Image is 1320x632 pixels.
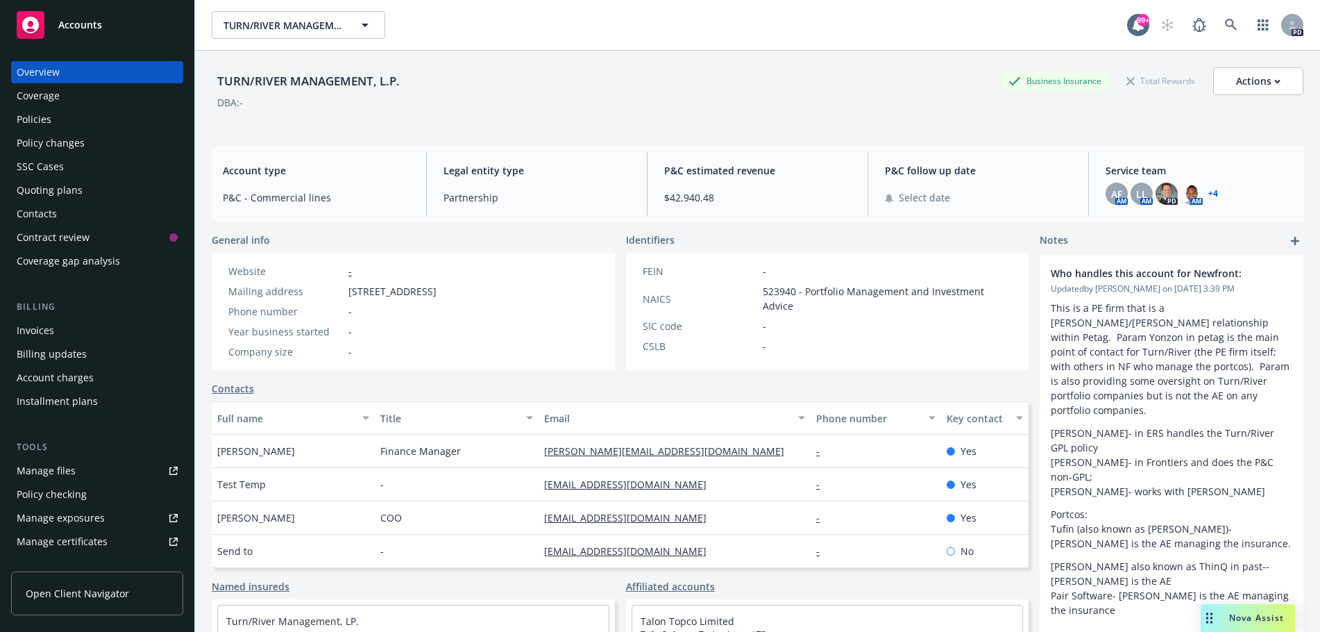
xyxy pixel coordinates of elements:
[17,554,82,576] div: Manage BORs
[212,11,385,39] button: TURN/RIVER MANAGEMENT, L.P.
[1001,72,1108,90] div: Business Insurance
[217,411,354,426] div: Full name
[664,190,851,205] span: $42,940.48
[1249,11,1277,39] a: Switch app
[941,401,1029,435] button: Key contact
[1137,14,1149,26] div: 99+
[763,264,766,278] span: -
[212,72,405,90] div: TURN/RIVER MANAGEMENT, L.P.
[1181,183,1203,205] img: photo
[544,444,795,458] a: [PERSON_NAME][EMAIL_ADDRESS][DOMAIN_NAME]
[11,300,183,314] div: Billing
[11,61,183,83] a: Overview
[641,615,734,628] a: Talon Topco Limited
[223,18,344,33] span: TURN/RIVER MANAGEMENT, L.P.
[763,284,1013,313] span: 523940 - Portfolio Management and Investment Advice
[11,367,183,389] a: Account charges
[380,444,461,458] span: Finance Manager
[17,390,98,413] div: Installment plans
[1111,187,1122,201] span: AF
[1051,507,1292,551] p: Portcos: Tufin (also known as [PERSON_NAME])- [PERSON_NAME] is the AE managing the insurance.
[11,460,183,482] a: Manage files
[380,411,517,426] div: Title
[228,264,343,278] div: Website
[17,460,76,482] div: Manage files
[11,132,183,154] a: Policy changes
[17,132,85,154] div: Policy changes
[11,507,183,529] a: Manage exposures
[11,390,183,413] a: Installment plans
[11,179,183,201] a: Quoting plans
[961,477,976,492] span: Yes
[348,265,352,278] a: -
[816,544,831,558] a: -
[223,190,409,205] span: P&C - Commercial lines
[228,284,343,299] div: Mailing address
[11,250,183,272] a: Coverage gap analysis
[212,233,270,247] span: General info
[1051,283,1292,295] span: Updated by [PERSON_NAME] on [DATE] 3:39 PM
[26,586,129,601] span: Open Client Navigator
[816,411,920,426] div: Phone number
[816,478,831,491] a: -
[1185,11,1213,39] a: Report a Bug
[811,401,941,435] button: Phone number
[11,440,183,454] div: Tools
[961,510,976,525] span: Yes
[11,554,183,576] a: Manage BORs
[17,507,105,529] div: Manage exposures
[626,233,675,247] span: Identifiers
[228,344,343,359] div: Company size
[1051,426,1292,499] p: [PERSON_NAME]- in ERS handles the Turn/River GPL policy [PERSON_NAME]- in Frontiers and does the ...
[1156,183,1178,205] img: photo
[643,292,757,306] div: NAICS
[380,510,402,525] span: COO
[348,304,352,319] span: -
[443,190,630,205] span: Partnership
[1040,255,1303,629] div: Who handles this account for Newfront:Updatedby [PERSON_NAME] on [DATE] 3:39 PMThis is a PE firm ...
[443,163,630,178] span: Legal entity type
[1236,68,1280,94] div: Actions
[961,544,974,558] span: No
[1201,604,1218,632] div: Drag to move
[899,190,950,205] span: Select date
[11,226,183,249] a: Contract review
[544,478,718,491] a: [EMAIL_ADDRESS][DOMAIN_NAME]
[11,319,183,342] a: Invoices
[17,179,83,201] div: Quoting plans
[217,477,266,492] span: Test Temp
[17,319,54,342] div: Invoices
[1229,612,1284,624] span: Nova Assist
[643,264,757,278] div: FEIN
[348,284,437,299] span: [STREET_ADDRESS]
[212,579,289,594] a: Named insureds
[17,203,57,225] div: Contacts
[212,381,254,396] a: Contacts
[228,324,343,339] div: Year business started
[643,339,757,354] div: CSLB
[17,156,64,178] div: SSC Cases
[380,544,384,558] span: -
[1287,233,1303,249] a: add
[11,343,183,365] a: Billing updates
[11,108,183,131] a: Policies
[217,95,243,110] div: DBA: -
[544,511,718,524] a: [EMAIL_ADDRESS][DOMAIN_NAME]
[380,477,384,492] span: -
[544,411,790,426] div: Email
[217,544,253,558] span: Send to
[1136,187,1147,201] span: LL
[17,483,87,506] div: Policy checking
[885,163,1072,178] span: P&C follow up date
[1106,163,1292,178] span: Service team
[217,444,295,458] span: [PERSON_NAME]
[664,163,851,178] span: P&C estimated revenue
[1208,190,1218,198] a: +4
[763,339,766,354] span: -
[17,343,87,365] div: Billing updates
[961,444,976,458] span: Yes
[17,226,90,249] div: Contract review
[544,544,718,558] a: [EMAIL_ADDRESS][DOMAIN_NAME]
[11,6,183,44] a: Accounts
[1213,67,1303,95] button: Actions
